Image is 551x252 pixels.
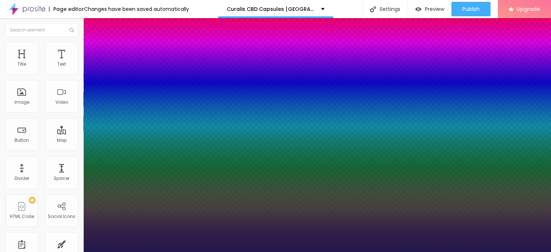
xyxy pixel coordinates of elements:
div: Image [14,100,29,105]
button: Publish [451,2,491,16]
img: view-1.svg [415,6,421,12]
img: Icone [370,6,376,12]
button: Preview [408,2,451,16]
p: Curalis CBD Capsules [GEOGRAPHIC_DATA] (Official™) - Is It Worth the Hype? [227,7,316,12]
div: HTML Code [10,214,34,219]
div: Map [57,138,67,143]
span: Preview [425,6,444,12]
div: Video [55,100,68,105]
div: Spacer [54,176,70,181]
div: Divider [14,176,29,181]
div: Page editor [49,7,84,12]
div: Social Icons [48,214,75,219]
span: Publish [462,6,480,12]
div: Button [14,138,29,143]
img: Icone [70,28,74,32]
span: Upgrade [517,6,540,12]
div: Text [57,62,66,67]
div: Changes have been saved automatically [84,7,189,12]
div: Title [17,62,26,67]
input: Search element [5,24,78,37]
